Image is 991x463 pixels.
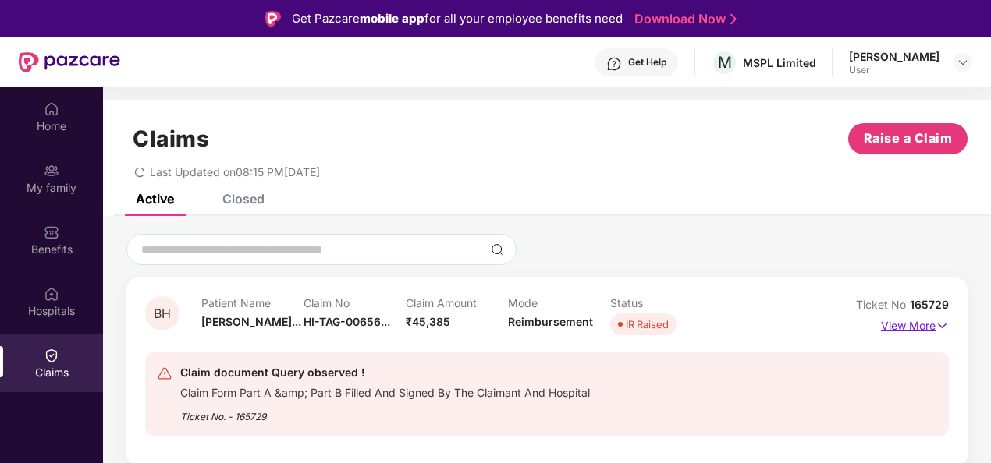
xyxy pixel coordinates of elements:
p: Patient Name [201,296,304,309]
img: svg+xml;base64,PHN2ZyB4bWxucz0iaHR0cDovL3d3dy53My5vcmcvMjAwMC9zdmciIHdpZHRoPSIyNCIgaGVpZ2h0PSIyNC... [157,366,172,381]
span: BH [154,307,171,320]
button: Raise a Claim [848,123,968,154]
div: Claim Form Part A &amp; Part B Filled And Signed By The Claimant And Hospital [180,382,590,400]
span: redo [134,165,145,178]
div: MSPL Limited [743,55,816,70]
p: Status [610,296,712,309]
div: Get Pazcare for all your employee benefits need [292,9,623,28]
span: 165729 [910,298,949,311]
div: Active [136,191,174,207]
span: HI-TAG-00656... [304,315,390,328]
img: svg+xml;base64,PHN2ZyB3aWR0aD0iMjAiIGhlaWdodD0iMjAiIHZpZXdCb3g9IjAgMCAyMCAyMCIgZmlsbD0ibm9uZSIgeG... [44,163,59,178]
div: Get Help [628,56,666,69]
div: Claim document Query observed ! [180,363,590,382]
div: Ticket No. - 165729 [180,400,590,424]
img: svg+xml;base64,PHN2ZyBpZD0iQmVuZWZpdHMiIHhtbG5zPSJodHRwOi8vd3d3LnczLm9yZy8yMDAwL3N2ZyIgd2lkdGg9Ij... [44,224,59,240]
img: svg+xml;base64,PHN2ZyBpZD0iSGVscC0zMngzMiIgeG1sbnM9Imh0dHA6Ly93d3cudzMub3JnLzIwMDAvc3ZnIiB3aWR0aD... [606,56,622,72]
p: View More [881,313,949,334]
span: ₹45,385 [406,315,450,328]
span: Last Updated on 08:15 PM[DATE] [150,165,320,178]
img: svg+xml;base64,PHN2ZyBpZD0iSG9tZSIgeG1sbnM9Imh0dHA6Ly93d3cudzMub3JnLzIwMDAvc3ZnIiB3aWR0aD0iMjAiIG... [44,101,59,117]
span: Ticket No [856,298,910,311]
strong: mobile app [360,11,424,26]
img: New Pazcare Logo [19,52,120,72]
img: Logo [265,11,281,27]
img: svg+xml;base64,PHN2ZyBpZD0iU2VhcmNoLTMyeDMyIiB4bWxucz0iaHR0cDovL3d3dy53My5vcmcvMjAwMC9zdmciIHdpZH... [491,243,503,256]
span: Raise a Claim [864,129,953,148]
img: Stroke [730,11,737,27]
p: Claim No [304,296,406,309]
div: IR Raised [626,316,669,332]
span: M [718,53,732,72]
div: [PERSON_NAME] [849,49,939,64]
h1: Claims [133,125,209,152]
span: [PERSON_NAME]... [201,315,301,328]
div: Closed [222,191,265,207]
div: User [849,64,939,76]
span: Reimbursement [508,315,593,328]
img: svg+xml;base64,PHN2ZyBpZD0iSG9zcGl0YWxzIiB4bWxucz0iaHR0cDovL3d3dy53My5vcmcvMjAwMC9zdmciIHdpZHRoPS... [44,286,59,302]
a: Download Now [634,11,732,27]
img: svg+xml;base64,PHN2ZyBpZD0iQ2xhaW0iIHhtbG5zPSJodHRwOi8vd3d3LnczLm9yZy8yMDAwL3N2ZyIgd2lkdGg9IjIwIi... [44,348,59,363]
img: svg+xml;base64,PHN2ZyBpZD0iRHJvcGRvd24tMzJ4MzIiIHhtbG5zPSJodHRwOi8vd3d3LnczLm9yZy8yMDAwL3N2ZyIgd2... [957,56,969,69]
p: Claim Amount [406,296,508,309]
img: svg+xml;base64,PHN2ZyB4bWxucz0iaHR0cDovL3d3dy53My5vcmcvMjAwMC9zdmciIHdpZHRoPSIxNyIgaGVpZ2h0PSIxNy... [936,317,949,334]
p: Mode [508,296,610,309]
